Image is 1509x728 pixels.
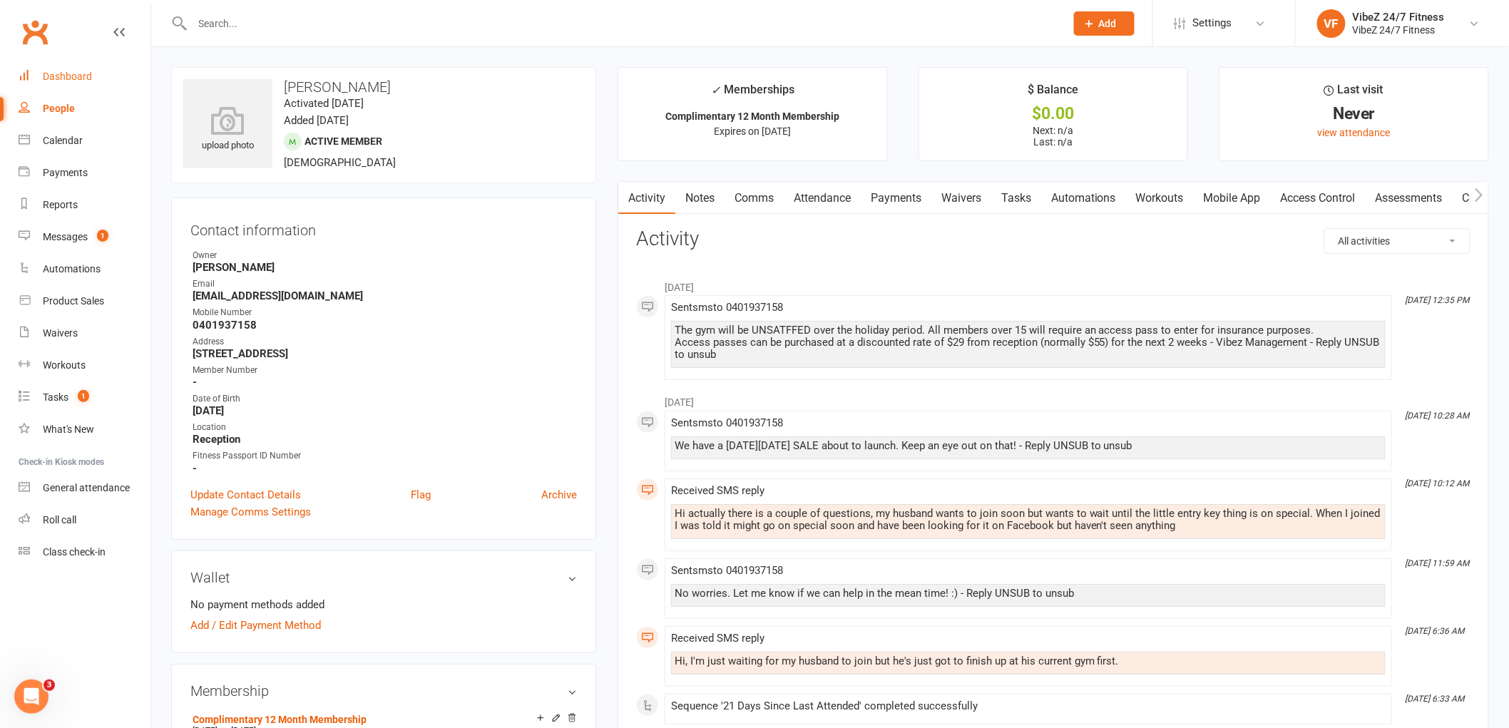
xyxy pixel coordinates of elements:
strong: [STREET_ADDRESS] [193,347,577,360]
span: Expires on [DATE] [714,125,791,137]
div: Memberships [711,81,794,107]
a: Tasks 1 [19,381,150,414]
div: $ Balance [1028,81,1078,106]
div: Calendar [43,135,83,146]
span: Sent sms to 0401937158 [671,301,783,314]
div: Date of Birth [193,392,577,406]
a: Complimentary 12 Month Membership [193,714,367,725]
a: Payments [19,157,150,189]
div: The gym will be UNSATFFED over the holiday period. All members over 15 will require an access pas... [675,324,1382,361]
div: Email [193,277,577,291]
a: Access Control [1271,182,1366,215]
div: Hi actually there is a couple of questions, my husband wants to join soon but wants to wait until... [675,508,1382,532]
strong: [EMAIL_ADDRESS][DOMAIN_NAME] [193,289,577,302]
h3: Membership [190,683,577,699]
time: Activated [DATE] [284,97,364,110]
strong: - [193,376,577,389]
div: Sequence '21 Days Since Last Attended' completed successfully [671,700,1386,712]
li: [DATE] [636,387,1470,410]
div: $0.00 [932,106,1175,121]
a: Activity [618,182,675,215]
strong: 0401937158 [193,319,577,332]
a: Clubworx [17,14,53,50]
div: Owner [193,249,577,262]
span: Add [1099,18,1117,29]
div: No worries. Let me know if we can help in the mean time! :) - Reply UNSUB to unsub [675,588,1382,600]
div: Messages [43,231,88,242]
a: Mobile App [1194,182,1271,215]
a: Flag [411,486,431,503]
div: General attendance [43,482,130,493]
a: Class kiosk mode [19,536,150,568]
li: [DATE] [636,272,1470,295]
h3: Contact information [190,217,577,238]
a: People [19,93,150,125]
i: [DATE] 6:36 AM [1406,626,1465,636]
i: [DATE] 6:33 AM [1406,694,1465,704]
div: Reports [43,199,78,210]
div: Payments [43,167,88,178]
i: [DATE] 12:35 PM [1406,295,1470,305]
input: Search... [188,14,1055,34]
div: Location [193,421,577,434]
a: Update Contact Details [190,486,301,503]
div: Product Sales [43,295,104,307]
div: What's New [43,424,94,435]
a: Roll call [19,504,150,536]
a: What's New [19,414,150,446]
strong: [PERSON_NAME] [193,261,577,274]
div: Last visit [1324,81,1383,106]
div: Member Number [193,364,577,377]
span: Settings [1193,7,1232,39]
div: Fitness Passport ID Number [193,449,577,463]
iframe: Intercom live chat [14,680,48,714]
h3: [PERSON_NAME] [183,79,584,95]
a: Workouts [19,349,150,381]
div: Received SMS reply [671,632,1386,645]
a: Archive [541,486,577,503]
div: Address [193,335,577,349]
button: Add [1074,11,1135,36]
div: Roll call [43,514,76,526]
a: Automations [1041,182,1126,215]
h3: Wallet [190,570,577,585]
i: [DATE] 11:59 AM [1406,558,1470,568]
a: Assessments [1366,182,1453,215]
a: Payments [861,182,931,215]
p: Next: n/a Last: n/a [932,125,1175,148]
div: Dashboard [43,71,92,82]
a: Add / Edit Payment Method [190,617,321,634]
div: Workouts [43,359,86,371]
strong: - [193,462,577,475]
a: Product Sales [19,285,150,317]
div: Class check-in [43,546,106,558]
i: [DATE] 10:12 AM [1406,478,1470,488]
a: view attendance [1318,127,1391,138]
div: Received SMS reply [671,485,1386,497]
a: Dashboard [19,61,150,93]
h3: Activity [636,228,1470,250]
time: Added [DATE] [284,114,349,127]
a: Tasks [991,182,1041,215]
a: Workouts [1126,182,1194,215]
a: Comms [725,182,784,215]
li: No payment methods added [190,596,577,613]
span: 1 [78,390,89,402]
div: Waivers [43,327,78,339]
a: Waivers [19,317,150,349]
a: Calendar [19,125,150,157]
strong: Complimentary 12 Month Membership [665,111,839,122]
div: Never [1232,106,1475,121]
div: VibeZ 24/7 Fitness [1353,24,1445,36]
span: 3 [44,680,55,691]
span: Sent sms to 0401937158 [671,564,783,577]
div: upload photo [183,106,272,153]
div: Tasks [43,391,68,403]
div: VibeZ 24/7 Fitness [1353,11,1445,24]
a: Waivers [931,182,991,215]
a: Manage Comms Settings [190,503,311,521]
span: Sent sms to 0401937158 [671,416,783,429]
i: [DATE] 10:28 AM [1406,411,1470,421]
div: People [43,103,75,114]
div: VF [1317,9,1346,38]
